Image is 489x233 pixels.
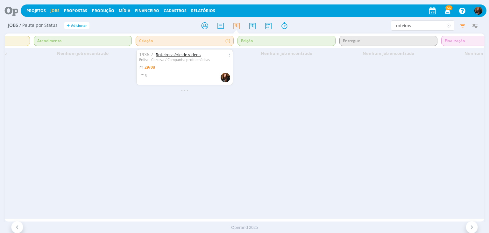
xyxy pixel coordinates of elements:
div: Nenhum job encontrado [32,48,134,59]
span: Atendimento [34,36,132,46]
span: Jobs [8,23,18,28]
button: Financeiro [133,8,161,13]
span: Entregue [339,36,437,46]
div: Enlist - Corteva / Campanha problemáticas [139,57,230,62]
button: Mídia [117,8,132,13]
button: Cadastros [162,8,188,13]
span: Edição [237,36,336,46]
span: / Pauta por Status [19,23,58,28]
span: (1) [225,36,230,46]
: 29/08 [145,64,155,70]
button: Jobs [48,8,61,13]
a: Relatórios [191,8,215,13]
span: + [67,22,70,29]
span: Cadastros [164,8,187,13]
input: Busca [391,20,454,31]
span: 1936.7 [139,51,153,57]
a: Jobs [50,8,60,13]
span: Adicionar [71,24,87,28]
span: Criação [136,36,234,46]
button: Propostas [62,8,89,13]
img: T [474,7,482,15]
div: Nenhum job encontrado [337,48,439,59]
a: Mídia [119,8,130,13]
a: Roteiros série de vídeos [156,52,201,57]
img: T [221,73,230,82]
button: Produção [90,8,116,13]
span: 3 [145,73,147,78]
button: Relatórios [189,8,217,13]
span: 56 [445,5,452,10]
button: +Adicionar [64,22,89,29]
div: - - - [134,86,236,93]
div: Nenhum job encontrado [236,48,337,59]
a: Financeiro [135,8,159,13]
button: 56 [441,5,454,17]
span: Propostas [64,8,87,13]
button: T [474,5,483,16]
a: Produção [92,8,114,13]
a: Projetos [26,8,46,13]
button: Projetos [25,8,48,13]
